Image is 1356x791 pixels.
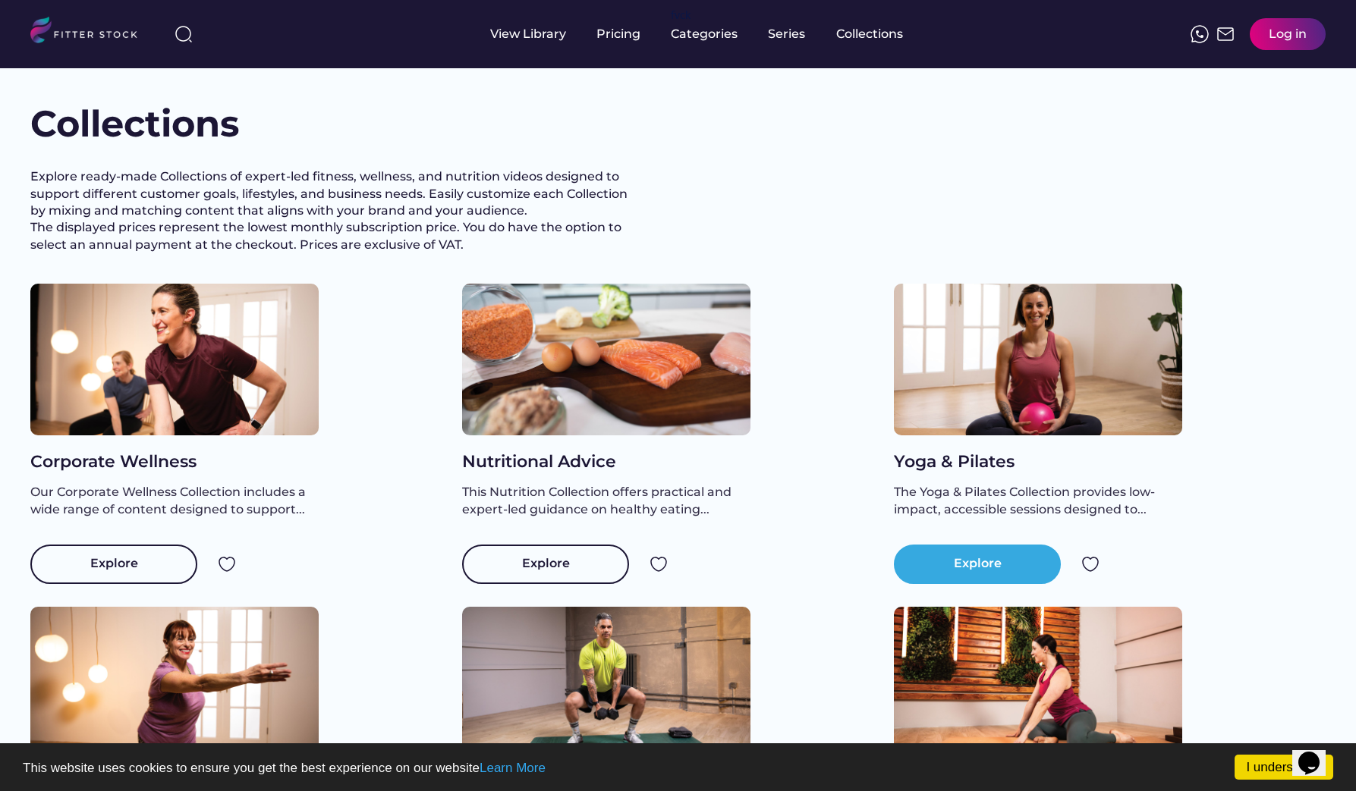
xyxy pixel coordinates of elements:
[218,555,236,573] img: Group%201000002324.svg
[1269,26,1307,42] div: Log in
[954,555,1002,573] div: Explore
[894,450,1182,474] div: Yoga & Pilates
[23,761,1333,774] p: This website uses cookies to ensure you get the best experience on our website
[1216,25,1235,43] img: Frame%2051.svg
[522,555,570,573] div: Explore
[768,26,806,42] div: Series
[490,26,566,42] div: View Library
[1292,730,1341,776] iframe: chat widget
[30,484,319,518] div: Our Corporate Wellness Collection includes a wide range of content designed to support...
[462,450,750,474] div: Nutritional Advice
[90,555,138,573] div: Explore
[1081,555,1100,573] img: Group%201000002324.svg
[650,555,668,573] img: Group%201000002324.svg
[175,25,193,43] img: search-normal%203.svg
[671,26,738,42] div: Categories
[462,484,750,518] div: This Nutrition Collection offers practical and expert-led guidance on healthy eating...
[30,168,637,253] h2: Explore ready-made Collections of expert-led fitness, wellness, and nutrition videos designed to ...
[1191,25,1209,43] img: meteor-icons_whatsapp%20%281%29.svg
[671,8,691,23] div: fvck
[30,99,239,149] h1: Collections
[30,450,319,474] div: Corporate Wellness
[596,26,640,42] div: Pricing
[480,761,546,775] a: Learn More
[30,17,150,48] img: LOGO.svg
[1235,755,1333,780] a: I understand!
[836,26,903,42] div: Collections
[894,484,1182,518] div: The Yoga & Pilates Collection provides low-impact, accessible sessions designed to...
